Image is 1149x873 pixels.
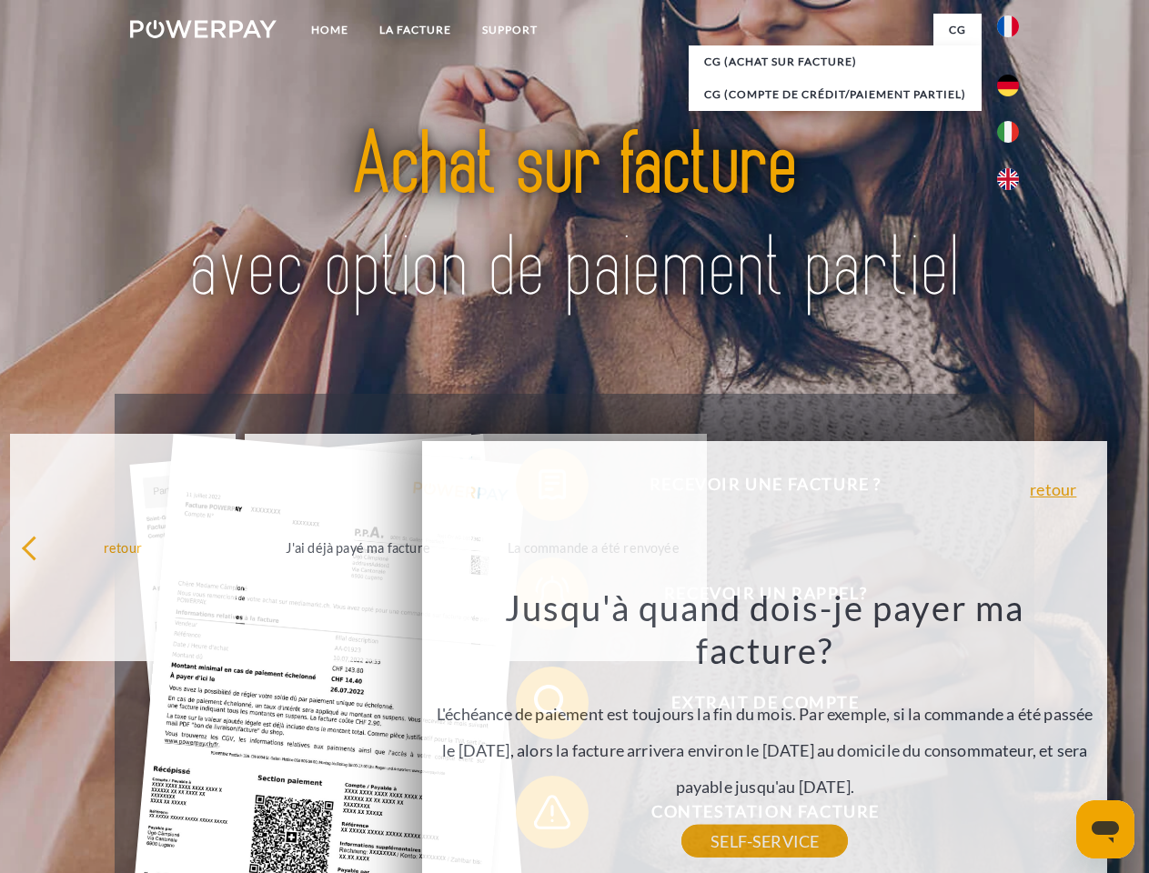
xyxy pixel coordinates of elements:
[933,14,982,46] a: CG
[256,535,460,559] div: J'ai déjà payé ma facture
[130,20,277,38] img: logo-powerpay-white.svg
[997,121,1019,143] img: it
[1030,481,1076,497] a: retour
[174,87,975,348] img: title-powerpay_fr.svg
[364,14,467,46] a: LA FACTURE
[689,45,982,78] a: CG (achat sur facture)
[681,825,848,858] a: SELF-SERVICE
[1076,800,1134,858] iframe: Bouton de lancement de la fenêtre de messagerie
[997,168,1019,190] img: en
[997,15,1019,37] img: fr
[689,78,982,111] a: CG (Compte de crédit/paiement partiel)
[997,75,1019,96] img: de
[21,535,226,559] div: retour
[433,586,1097,673] h3: Jusqu'à quand dois-je payer ma facture?
[296,14,364,46] a: Home
[433,586,1097,841] div: L'échéance de paiement est toujours la fin du mois. Par exemple, si la commande a été passée le [...
[467,14,553,46] a: Support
